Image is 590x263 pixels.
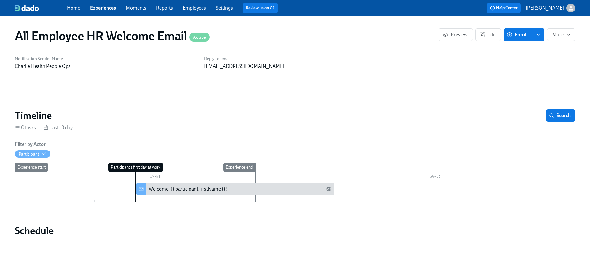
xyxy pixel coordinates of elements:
[15,124,36,131] div: 0 tasks
[126,5,146,11] a: Moments
[15,163,48,172] div: Experience start
[90,5,116,11] a: Experiences
[487,3,521,13] button: Help Center
[15,5,39,11] img: dado
[526,4,575,12] button: [PERSON_NAME]
[43,124,75,131] div: Lasts 3 days
[504,28,532,41] button: Enroll
[532,28,544,41] button: enroll
[183,5,206,11] a: Employees
[15,56,197,62] h6: Notification Sender Name
[15,28,210,43] h1: All Employee HR Welcome Email
[15,63,197,70] p: Charlie Health People Ops
[552,32,570,38] span: More
[204,56,386,62] h6: Reply-to email
[19,151,39,157] div: Hide Participant
[15,109,52,122] h2: Timeline
[439,28,473,41] button: Preview
[108,163,163,172] div: Participant's first day at work
[490,5,518,11] span: Help Center
[243,3,278,13] button: Review us on G2
[295,174,575,182] div: Week 2
[481,32,496,38] span: Edit
[156,5,173,11] a: Reports
[546,109,575,122] button: Search
[67,5,80,11] a: Home
[444,32,468,38] span: Preview
[15,150,50,158] button: Participant
[550,112,571,119] span: Search
[204,63,386,70] p: [EMAIL_ADDRESS][DOMAIN_NAME]
[223,163,255,172] div: Experience end
[136,183,334,195] div: Welcome, {{ participant.firstName }}!
[547,28,575,41] button: More
[326,186,331,191] svg: Work Email
[526,5,564,11] p: [PERSON_NAME]
[149,186,227,192] div: Welcome, {{ participant.firstName }}!
[216,5,233,11] a: Settings
[15,5,67,11] a: dado
[246,5,275,11] a: Review us on G2
[15,141,46,148] h6: Filter by Actor
[189,35,210,40] span: Active
[508,32,527,38] span: Enroll
[15,225,575,237] h2: Schedule
[475,28,501,41] button: Edit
